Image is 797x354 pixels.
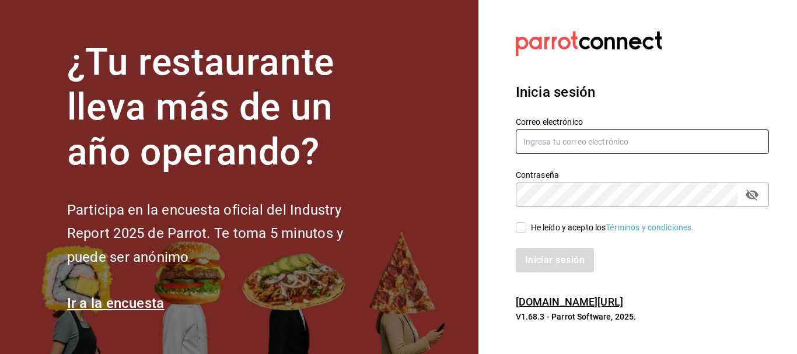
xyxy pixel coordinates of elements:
h2: Participa en la encuesta oficial del Industry Report 2025 de Parrot. Te toma 5 minutos y puede se... [67,198,382,269]
button: passwordField [742,185,762,205]
a: [DOMAIN_NAME][URL] [516,296,623,308]
div: He leído y acepto los [531,222,694,234]
h1: ¿Tu restaurante lleva más de un año operando? [67,40,382,174]
a: Términos y condiciones. [606,223,694,232]
label: Contraseña [516,171,769,179]
label: Correo electrónico [516,118,769,126]
input: Ingresa tu correo electrónico [516,129,769,154]
h3: Inicia sesión [516,82,769,103]
a: Ir a la encuesta [67,295,165,311]
p: V1.68.3 - Parrot Software, 2025. [516,311,769,323]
